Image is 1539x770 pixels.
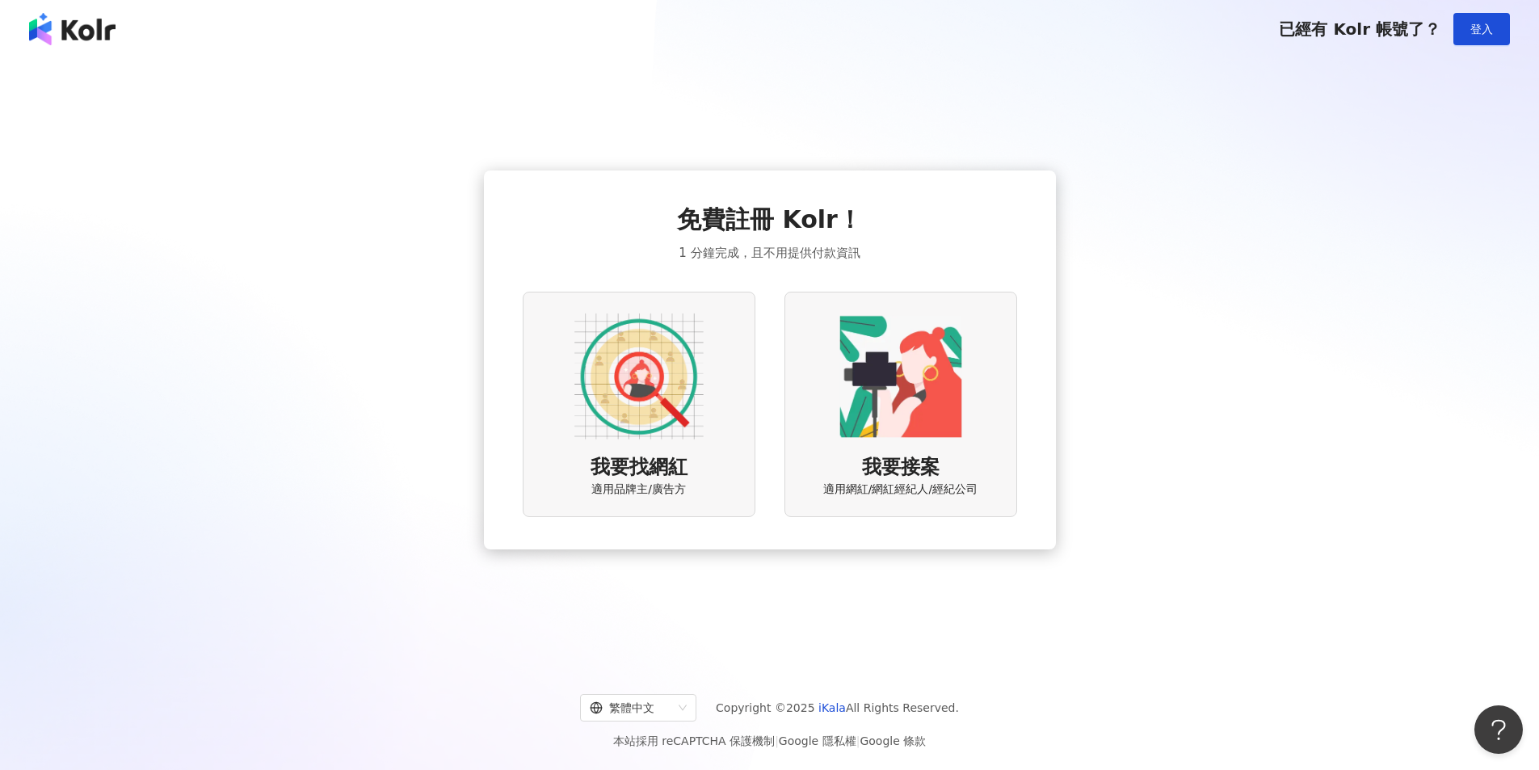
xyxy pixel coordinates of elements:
[862,454,940,482] span: 我要接案
[779,734,856,747] a: Google 隱私權
[590,695,672,721] div: 繁體中文
[613,731,926,751] span: 本站採用 reCAPTCHA 保護機制
[591,454,688,482] span: 我要找網紅
[29,13,116,45] img: logo
[1453,13,1510,45] button: 登入
[1474,705,1523,754] iframe: Help Scout Beacon - Open
[775,734,779,747] span: |
[1279,19,1440,39] span: 已經有 Kolr 帳號了？
[856,734,860,747] span: |
[860,734,926,747] a: Google 條款
[818,701,846,714] a: iKala
[677,203,862,237] span: 免費註冊 Kolr！
[679,243,860,263] span: 1 分鐘完成，且不用提供付款資訊
[1470,23,1493,36] span: 登入
[591,482,686,498] span: 適用品牌主/廣告方
[836,312,965,441] img: KOL identity option
[823,482,978,498] span: 適用網紅/網紅經紀人/經紀公司
[716,698,959,717] span: Copyright © 2025 All Rights Reserved.
[574,312,704,441] img: AD identity option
